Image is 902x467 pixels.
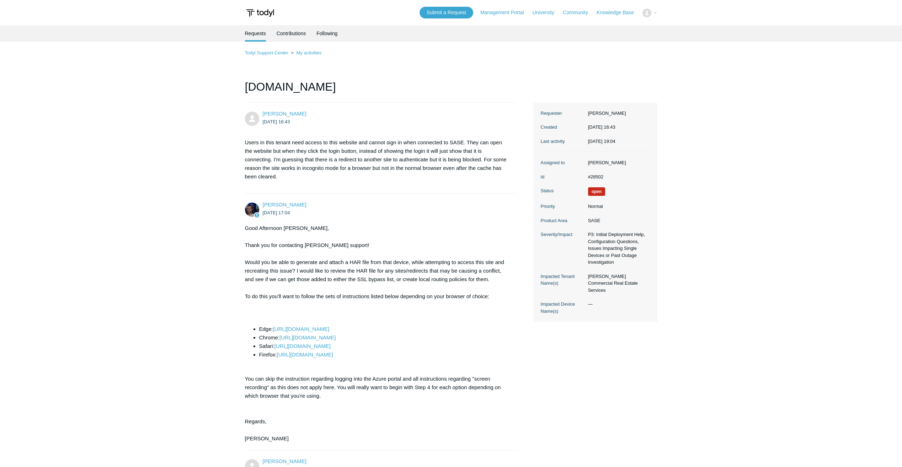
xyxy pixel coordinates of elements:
a: My activities [296,50,321,55]
dt: Requester [541,110,585,117]
a: [URL][DOMAIN_NAME] [273,326,329,332]
h1: [DOMAIN_NAME] [245,78,517,103]
a: [URL][DOMAIN_NAME] [279,334,336,340]
li: Firefox: [259,350,510,359]
span: Jacob Barry [263,458,306,464]
a: [URL][DOMAIN_NAME] [274,343,331,349]
dt: Last activity [541,138,585,145]
li: Todyl Support Center [245,50,290,55]
span: We are working on a response for you [588,187,605,196]
dt: Assigned to [541,159,585,166]
a: Following [316,25,337,42]
a: [PERSON_NAME] [263,111,306,117]
a: Submit a Request [420,7,473,18]
dd: — [585,301,650,308]
dd: SASE [585,217,650,224]
dt: Id [541,173,585,181]
li: Requests [245,25,266,42]
time: 2025-09-29T16:43:55+00:00 [588,124,615,130]
time: 2025-09-29T19:04:04+00:00 [588,139,615,144]
li: Safari: [259,342,510,350]
a: [URL][DOMAIN_NAME] [277,351,333,358]
dd: [PERSON_NAME] [585,110,650,117]
li: Edge: [259,325,510,333]
a: Contributions [277,25,306,42]
dt: Impacted Device Name(s) [541,301,585,315]
a: Community [563,9,595,16]
a: [PERSON_NAME] [263,202,306,208]
time: 2025-09-29T16:43:55Z [263,119,290,124]
dt: Severity/Impact [541,231,585,238]
dt: Impacted Tenant Name(s) [541,273,585,287]
p: Users in this tenant need access to this website and cannot sign in when connected to SASE. They ... [245,138,510,181]
a: Management Portal [480,9,531,16]
div: Good Afternoon [PERSON_NAME], Thank you for contacting [PERSON_NAME] support! Would you be able t... [245,224,510,443]
span: Connor Davis [263,202,306,208]
a: Todyl Support Center [245,50,288,55]
dd: #28502 [585,173,650,181]
li: My activities [289,50,321,55]
dd: [PERSON_NAME] [585,159,650,166]
dt: Status [541,187,585,194]
dt: Created [541,124,585,131]
dd: [PERSON_NAME] Commercial Real Estate Services [585,273,650,294]
li: Chrome: [259,333,510,342]
a: [PERSON_NAME] [263,458,306,464]
dd: Normal [585,203,650,210]
dt: Product Area [541,217,585,224]
dd: P3: Initial Deployment Help, Configuration Questions, Issues Impacting Single Devices or Past Out... [585,231,650,266]
a: University [532,9,561,16]
img: Todyl Support Center Help Center home page [245,6,275,20]
a: Knowledge Base [597,9,641,16]
time: 2025-09-29T17:04:23Z [263,210,290,215]
dt: Priority [541,203,585,210]
span: Jacob Barry [263,111,306,117]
